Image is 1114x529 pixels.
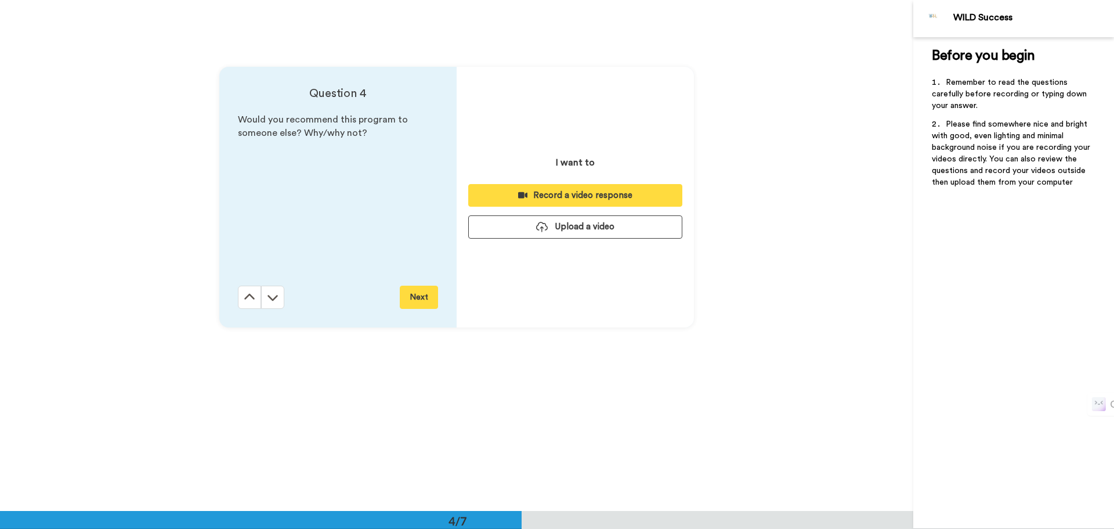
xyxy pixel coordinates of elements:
span: Remember to read the questions carefully before recording or typing down your answer. [932,78,1089,110]
span: Please find somewhere nice and bright with good, even lighting and minimal background noise if yo... [932,120,1093,186]
button: Next [400,286,438,309]
span: Would you recommend this program to someone else? Why/why not? [238,115,410,138]
div: 4/7 [430,513,486,529]
p: I want to [556,156,595,170]
h4: Question 4 [238,85,438,102]
button: Record a video response [468,184,682,207]
div: Record a video response [478,189,673,201]
img: Profile Image [920,5,947,33]
button: Upload a video [468,215,682,238]
div: WILD Success [953,12,1113,23]
span: Before you begin [932,49,1035,63]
